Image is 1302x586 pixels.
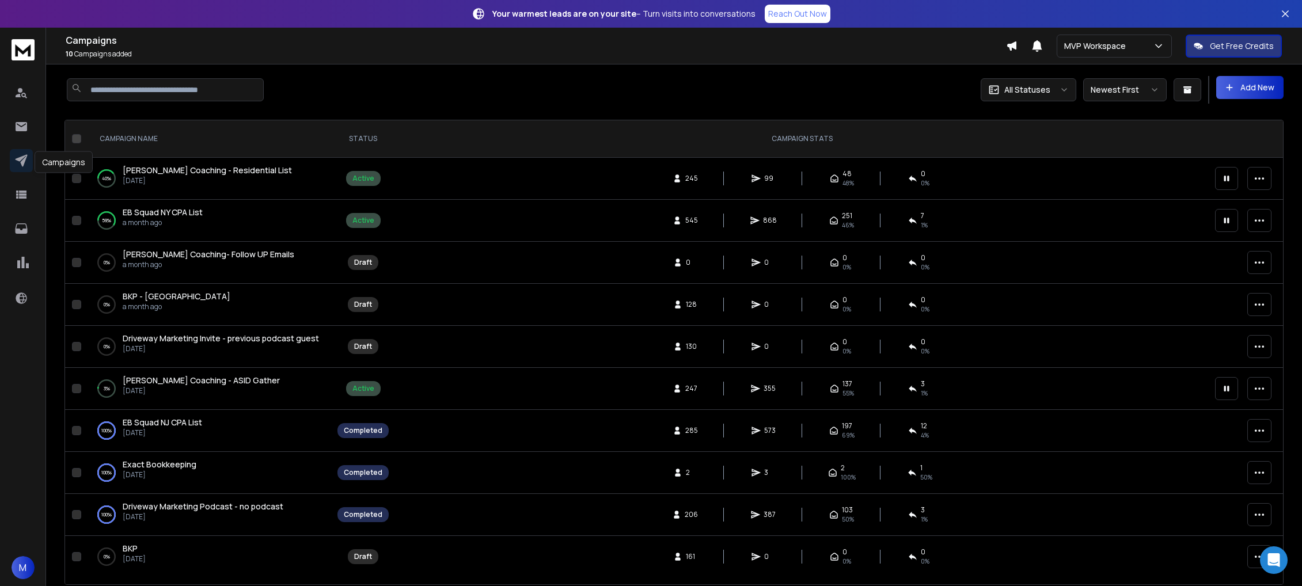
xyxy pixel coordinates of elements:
a: BKP [123,543,138,554]
div: Draft [354,342,372,351]
p: All Statuses [1004,84,1050,96]
span: 0 [921,253,925,262]
img: logo [12,39,35,60]
div: Completed [344,510,382,519]
span: 868 [763,216,777,225]
span: 0 [764,552,776,561]
span: 128 [686,300,697,309]
div: Completed [344,426,382,435]
span: 2 [686,468,697,477]
a: [PERSON_NAME] Coaching- Follow UP Emails [123,249,294,260]
span: 46 % [842,220,854,230]
span: 0 [686,258,697,267]
span: 0 [764,342,776,351]
td: 59%EB Squad NY CPA Lista month ago [86,200,331,242]
span: 245 [685,174,698,183]
p: [DATE] [123,344,319,353]
div: Campaigns [35,151,93,173]
span: 573 [764,426,776,435]
span: 12 [921,421,927,431]
p: MVP Workspace [1064,40,1130,52]
p: 0 % [104,341,110,352]
p: Campaigns added [66,50,1006,59]
span: 1 % [921,389,928,398]
span: 3 [921,505,925,515]
th: STATUS [331,120,396,158]
span: 48 % [842,178,854,188]
td: 0%BKP - [GEOGRAPHIC_DATA]a month ago [86,284,331,326]
p: 0 % [104,299,110,310]
span: 251 [842,211,852,220]
span: 197 [842,421,852,431]
span: 0 [921,547,925,557]
p: a month ago [123,260,294,269]
span: 0% [842,557,851,566]
span: 0 [764,300,776,309]
p: 0 % [104,551,110,562]
p: [DATE] [123,470,196,480]
span: 0% [921,305,929,314]
p: 40 % [102,173,111,184]
td: 0%BKP[DATE] [86,536,331,578]
span: 100 % [841,473,856,482]
span: 285 [685,426,698,435]
td: 100%Driveway Marketing Podcast - no podcast[DATE] [86,494,331,536]
p: [DATE] [123,428,202,437]
span: 161 [686,552,697,561]
span: 387 [764,510,776,519]
p: 3 % [104,383,110,394]
p: [DATE] [123,176,292,185]
h1: Campaigns [66,33,1006,47]
td: 0%[PERSON_NAME] Coaching- Follow UP Emailsa month ago [86,242,331,284]
span: 4 % [921,431,929,440]
span: 0% [921,557,929,566]
span: 0 [842,253,847,262]
span: 0 [842,337,847,347]
span: 0 [921,169,925,178]
span: 247 [685,384,697,393]
span: 48 [842,169,852,178]
p: Get Free Credits [1210,40,1274,52]
span: 0 % [921,178,929,188]
a: Exact Bookkeeping [123,459,196,470]
p: 100 % [101,467,112,478]
span: 50 % [842,515,854,524]
th: CAMPAIGN NAME [86,120,331,158]
td: 100%EB Squad NJ CPA List[DATE] [86,410,331,452]
a: [PERSON_NAME] Coaching - Residential List [123,165,292,176]
div: Draft [354,552,372,561]
span: 3 [921,379,925,389]
strong: Your warmest leads are on your site [492,8,636,19]
span: 0 [921,337,925,347]
span: 0% [842,347,851,356]
p: 100 % [101,509,112,520]
p: [DATE] [123,386,280,395]
span: 103 [842,505,853,515]
p: Reach Out Now [768,8,827,20]
span: 0 [764,258,776,267]
span: 0% [842,262,851,272]
a: EB Squad NY CPA List [123,207,203,218]
button: Newest First [1083,78,1167,101]
td: 0%Driveway Marketing Invite - previous podcast guest[DATE] [86,326,331,368]
span: 99 [764,174,776,183]
a: BKP - [GEOGRAPHIC_DATA] [123,291,230,302]
a: Driveway Marketing Invite - previous podcast guest [123,333,319,344]
span: 50 % [920,473,932,482]
button: M [12,556,35,579]
span: 55 % [842,389,854,398]
span: 1 % [921,515,928,524]
p: [DATE] [123,554,146,564]
span: 355 [764,384,776,393]
p: [DATE] [123,512,283,522]
span: 0 [842,547,847,557]
span: Driveway Marketing Podcast - no podcast [123,501,283,512]
span: 0 [842,295,847,305]
p: 59 % [102,215,111,226]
